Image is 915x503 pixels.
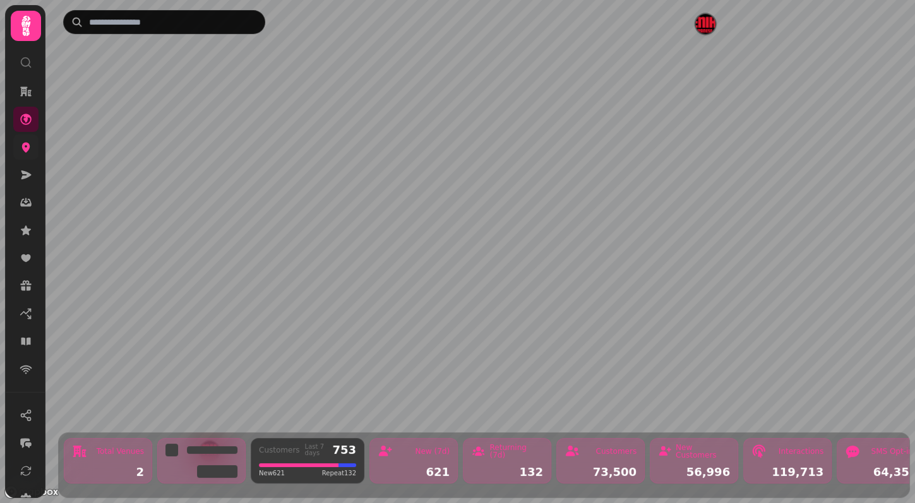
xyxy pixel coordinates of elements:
span: New 621 [259,468,285,478]
div: New Customers [676,444,730,459]
div: 132 [471,466,543,478]
div: 56,996 [658,466,730,478]
div: 73,500 [565,466,637,478]
div: Customers [595,447,637,455]
div: Last 7 days [305,444,328,456]
span: Repeat 132 [322,468,356,478]
div: Interactions [779,447,823,455]
div: Total Venues [97,447,144,455]
div: 753 [332,444,356,456]
div: Customers [259,446,300,454]
div: 119,713 [751,466,823,478]
div: 621 [378,466,450,478]
div: New (7d) [415,447,450,455]
div: 2 [72,466,144,478]
div: Returning (7d) [489,444,543,459]
a: Mapbox logo [4,485,59,499]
